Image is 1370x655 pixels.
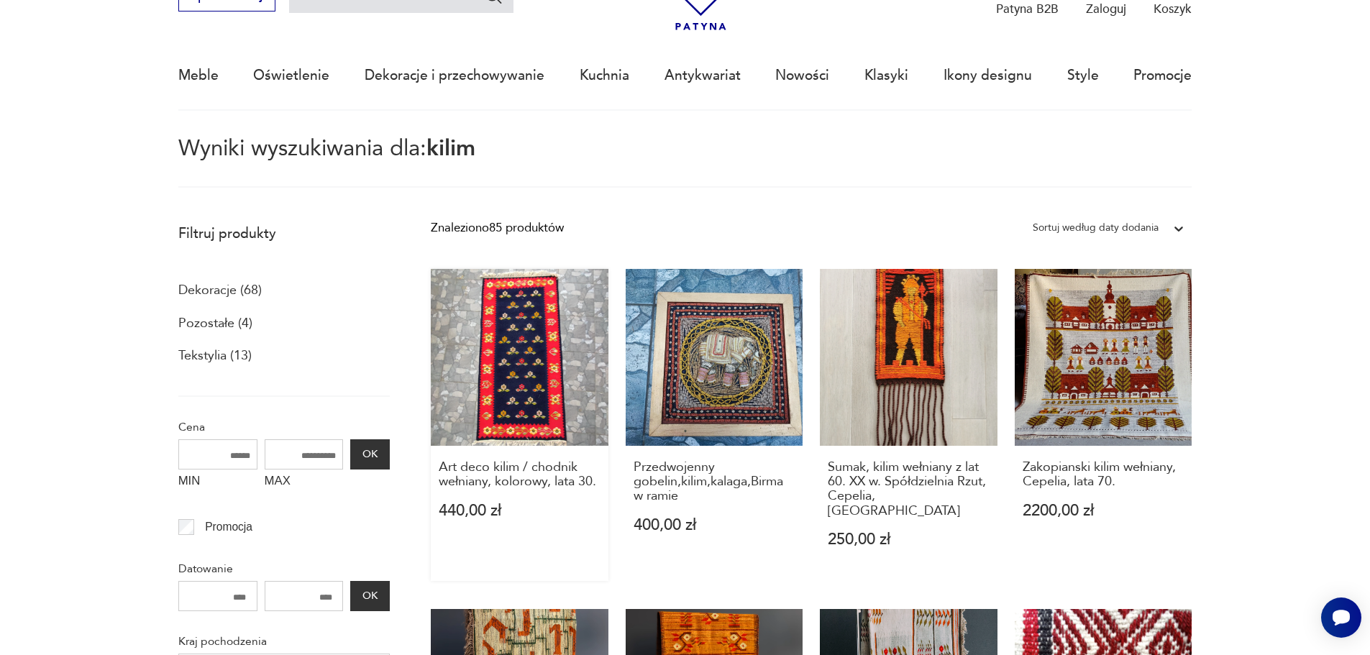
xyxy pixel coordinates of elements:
[350,581,389,611] button: OK
[178,632,390,651] p: Kraj pochodzenia
[1086,1,1126,17] p: Zaloguj
[864,42,908,109] a: Klasyki
[178,42,219,109] a: Meble
[828,532,990,547] p: 250,00 zł
[178,311,252,336] a: Pozostałe (4)
[944,42,1032,109] a: Ikony designu
[1023,503,1184,518] p: 2200,00 zł
[996,1,1059,17] p: Patyna B2B
[626,269,803,581] a: Przedwojenny gobelin,kilim,kalaga,Birma w ramiePrzedwojenny gobelin,kilim,kalaga,Birma w ramie400...
[205,518,252,536] p: Promocja
[178,418,390,436] p: Cena
[775,42,829,109] a: Nowości
[634,460,795,504] h3: Przedwojenny gobelin,kilim,kalaga,Birma w ramie
[828,460,990,519] h3: Sumak, kilim wełniany z lat 60. XX w. Spółdzielnia Rzut, Cepelia, [GEOGRAPHIC_DATA]
[1023,460,1184,490] h3: Zakopianski kilim wełniany, Cepelia, lata 70.
[1033,219,1159,237] div: Sortuj według daty dodania
[634,518,795,533] p: 400,00 zł
[253,42,329,109] a: Oświetlenie
[820,269,997,581] a: Sumak, kilim wełniany z lat 60. XX w. Spółdzielnia Rzut, Cepelia, PRLSumak, kilim wełniany z lat ...
[178,470,257,497] label: MIN
[665,42,741,109] a: Antykwariat
[350,439,389,470] button: OK
[431,269,608,581] a: Art deco kilim / chodnik wełniany, kolorowy, lata 30.Art deco kilim / chodnik wełniany, kolorowy,...
[265,470,344,497] label: MAX
[178,278,262,303] a: Dekoracje (68)
[1067,42,1099,109] a: Style
[439,503,600,518] p: 440,00 zł
[1133,42,1192,109] a: Promocje
[365,42,544,109] a: Dekoracje i przechowywanie
[426,133,475,163] span: kilim
[431,219,564,237] div: Znaleziono 85 produktów
[178,224,390,243] p: Filtruj produkty
[1321,597,1361,638] iframe: Smartsupp widget button
[178,559,390,578] p: Datowanie
[1015,269,1192,581] a: Zakopianski kilim wełniany, Cepelia, lata 70.Zakopianski kilim wełniany, Cepelia, lata 70.2200,00 zł
[178,138,1192,188] p: Wyniki wyszukiwania dla:
[1154,1,1192,17] p: Koszyk
[439,460,600,490] h3: Art deco kilim / chodnik wełniany, kolorowy, lata 30.
[178,344,252,368] a: Tekstylia (13)
[580,42,629,109] a: Kuchnia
